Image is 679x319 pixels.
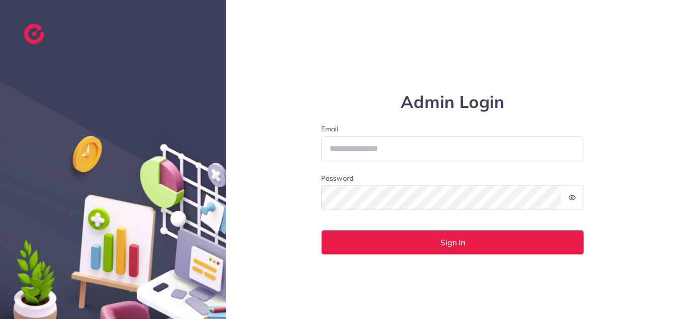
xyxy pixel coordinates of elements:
[321,230,585,255] button: Sign In
[321,124,585,134] label: Email
[24,24,44,44] img: logo
[321,173,353,183] label: Password
[321,92,585,112] h1: Admin Login
[440,238,465,246] span: Sign In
